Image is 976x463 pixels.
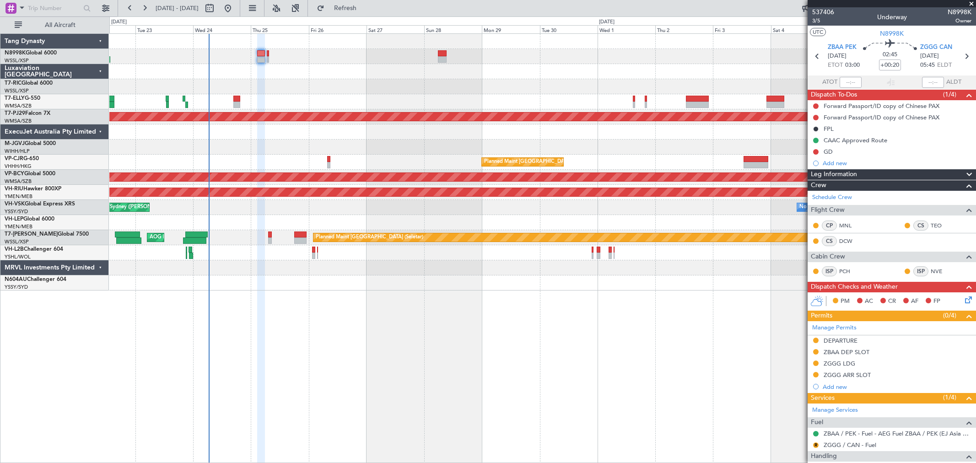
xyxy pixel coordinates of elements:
a: N604AUChallenger 604 [5,277,66,282]
div: ZBAA DEP SLOT [824,348,869,356]
div: Add new [823,159,971,167]
span: Handling [811,451,837,462]
div: Wed 1 [598,25,655,33]
div: DEPARTURE [824,337,857,345]
a: T7-RICGlobal 6000 [5,81,53,86]
a: VH-L2BChallenger 604 [5,247,63,252]
a: VH-RIUHawker 800XP [5,186,61,192]
a: T7-[PERSON_NAME]Global 7500 [5,231,89,237]
a: WMSA/SZB [5,102,32,109]
span: (0/4) [943,311,956,320]
div: Forward Passport/ID copy of Chinese PAX [824,113,939,121]
div: ZGGG ARR SLOT [824,371,871,379]
span: T7-ELLY [5,96,25,101]
span: Leg Information [811,169,857,180]
a: WMSA/SZB [5,118,32,124]
span: ZBAA PEK [828,43,857,52]
span: N8998K [880,29,904,38]
a: YSSY/SYD [5,208,28,215]
a: NVE [931,267,951,275]
span: Dispatch Checks and Weather [811,282,898,292]
div: Planned Maint [GEOGRAPHIC_DATA] (Seletar) [316,231,423,244]
a: WMSA/SZB [5,178,32,185]
a: YMEN/MEB [5,223,32,230]
button: UTC [810,28,826,36]
span: N8998K [948,7,971,17]
span: [DATE] [828,52,847,61]
div: Planned Maint [GEOGRAPHIC_DATA] ([GEOGRAPHIC_DATA] Intl) [484,155,637,169]
a: VH-VSKGlobal Express XRS [5,201,75,207]
span: ELDT [937,61,952,70]
div: CS [822,236,837,246]
span: N8998K [5,50,26,56]
a: YMEN/MEB [5,193,32,200]
span: [DATE] [920,52,939,61]
a: T7-PJ29Falcon 7X [5,111,50,116]
a: VH-LEPGlobal 6000 [5,216,54,222]
a: YSSY/SYD [5,284,28,291]
span: (1/4) [943,393,956,402]
div: CS [913,221,928,231]
div: Sat 27 [367,25,424,33]
span: Crew [811,180,826,191]
input: --:-- [840,77,862,88]
span: (1/4) [943,90,956,99]
div: [DATE] [111,18,127,26]
div: [DATE] [599,18,615,26]
a: VHHH/HKG [5,163,32,170]
div: Sat 4 [771,25,829,33]
a: YSHL/WOL [5,253,31,260]
span: ZGGG CAN [920,43,952,52]
div: Underway [877,12,907,22]
span: VH-LEP [5,216,23,222]
div: AOG Maint London ([GEOGRAPHIC_DATA]) [150,231,252,244]
div: Sun 28 [424,25,482,33]
button: All Aircraft [10,18,99,32]
div: Tue 23 [135,25,193,33]
div: Planned Maint Sydney ([PERSON_NAME] Intl) [75,200,181,214]
div: Mon 29 [482,25,539,33]
span: PM [841,297,850,306]
a: VP-BCYGlobal 5000 [5,171,55,177]
div: CP [822,221,837,231]
span: T7-RIC [5,81,22,86]
input: Trip Number [28,1,81,15]
div: ZGGG LDG [824,360,855,367]
span: Dispatch To-Dos [811,90,857,100]
a: ZGGG / CAN - Fuel [824,441,876,449]
div: Fri 3 [713,25,771,33]
a: DCW [839,237,860,245]
span: 03:00 [845,61,860,70]
div: ISP [822,266,837,276]
a: PCH [839,267,860,275]
div: Thu 2 [655,25,713,33]
div: Fri 26 [309,25,367,33]
a: MNL [839,221,860,230]
span: VP-CJR [5,156,23,162]
div: CAAC Approved Route [824,136,887,144]
span: ATOT [822,78,837,87]
div: Add new [823,383,971,391]
a: Manage Services [812,406,858,415]
span: [DATE] - [DATE] [156,4,199,12]
span: M-JGVJ [5,141,25,146]
span: 537406 [812,7,834,17]
span: VP-BCY [5,171,24,177]
span: T7-PJ29 [5,111,25,116]
span: CR [888,297,896,306]
span: AF [911,297,918,306]
span: Fuel [811,417,823,428]
div: No Crew [799,200,820,214]
span: All Aircraft [24,22,97,28]
span: VH-VSK [5,201,25,207]
span: T7-[PERSON_NAME] [5,231,58,237]
span: FP [933,297,940,306]
div: GD [824,148,833,156]
span: Services [811,393,835,404]
span: ETOT [828,61,843,70]
a: WSSL/XSP [5,87,29,94]
a: VP-CJRG-650 [5,156,39,162]
div: FPL [824,125,834,133]
a: Manage Permits [812,323,857,333]
div: Forward Passport/ID copy of Chinese PAX [824,102,939,110]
